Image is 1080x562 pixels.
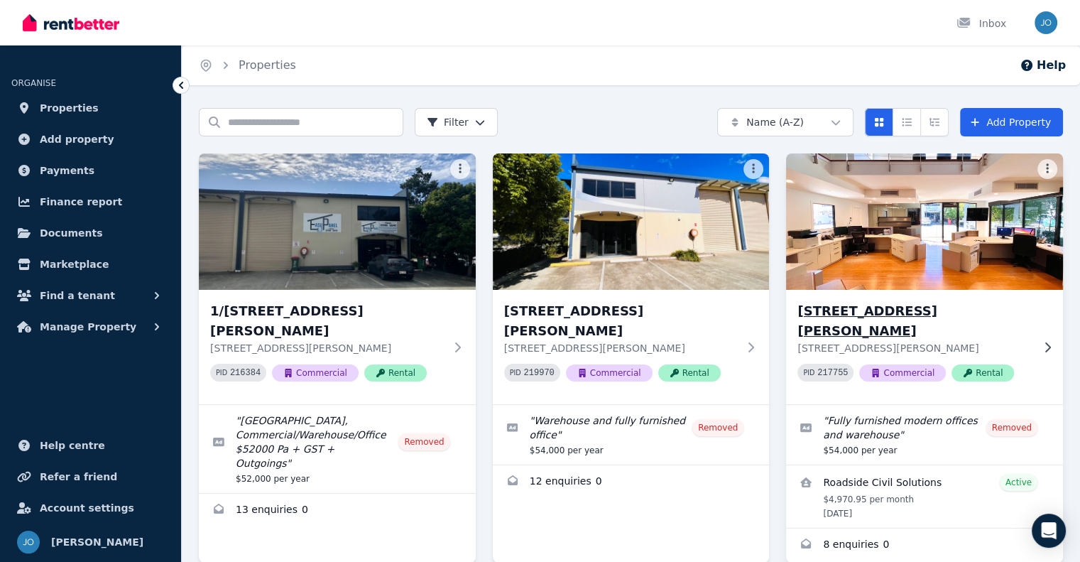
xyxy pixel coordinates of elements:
[960,108,1063,136] a: Add Property
[40,468,117,485] span: Refer a friend
[1032,514,1066,548] div: Open Intercom Messenger
[40,256,109,273] span: Marketplace
[786,465,1063,528] a: View details for Roadside Civil Solutions
[1037,159,1057,179] button: More options
[717,108,853,136] button: Name (A-Z)
[510,369,521,377] small: PID
[40,437,105,454] span: Help centre
[893,108,921,136] button: Compact list view
[11,250,170,279] a: Marketplace
[1035,11,1057,34] img: joeBauer
[272,364,359,382] span: Commercial
[797,341,1032,355] p: [STREET_ADDRESS][PERSON_NAME]
[11,281,170,310] button: Find a tenant
[746,115,804,129] span: Name (A-Z)
[40,499,134,517] span: Account settings
[199,153,476,404] a: 1/8-12 Nevilles St, Underwood1/[STREET_ADDRESS][PERSON_NAME][STREET_ADDRESS][PERSON_NAME]PID 2163...
[11,313,170,341] button: Manage Property
[450,159,470,179] button: More options
[427,115,469,129] span: Filter
[865,108,893,136] button: Card view
[11,431,170,460] a: Help centre
[11,94,170,122] a: Properties
[17,531,40,553] img: joeBauer
[11,219,170,247] a: Documents
[210,341,444,355] p: [STREET_ADDRESS][PERSON_NAME]
[504,301,738,341] h3: [STREET_ADDRESS][PERSON_NAME]
[40,225,103,242] span: Documents
[803,369,814,377] small: PID
[216,369,227,377] small: PID
[11,494,170,522] a: Account settings
[199,494,476,528] a: Enquiries for 1/8-12 Nevilles St, Underwood
[40,193,122,210] span: Finance report
[786,153,1063,404] a: 12 Nevilles St, Underwood[STREET_ADDRESS][PERSON_NAME][STREET_ADDRESS][PERSON_NAME]PID 217755Comm...
[239,58,296,72] a: Properties
[40,131,114,148] span: Add property
[951,364,1014,382] span: Rental
[956,16,1006,31] div: Inbox
[11,463,170,491] a: Refer a friend
[11,78,56,88] span: ORGANISE
[199,405,476,493] a: Edit listing: Green Building, Commercial/Warehouse/Office $52000 Pa + GST + Outgoings
[11,125,170,153] a: Add property
[23,12,119,33] img: RentBetter
[230,368,261,378] code: 216384
[817,368,848,378] code: 217755
[364,364,427,382] span: Rental
[1020,57,1066,74] button: Help
[40,287,115,304] span: Find a tenant
[566,364,653,382] span: Commercial
[658,364,721,382] span: Rental
[11,156,170,185] a: Payments
[743,159,763,179] button: More options
[210,301,444,341] h3: 1/[STREET_ADDRESS][PERSON_NAME]
[51,534,143,551] span: [PERSON_NAME]
[859,364,946,382] span: Commercial
[199,153,476,290] img: 1/8-12 Nevilles St, Underwood
[40,99,99,117] span: Properties
[493,153,770,290] img: 8 Nevilles St, Underwood
[786,405,1063,465] a: Edit listing: Fully furnished modern offices and warehouse
[780,150,1070,293] img: 12 Nevilles St, Underwood
[524,368,555,378] code: 219970
[11,188,170,216] a: Finance report
[182,45,313,85] nav: Breadcrumb
[797,301,1032,341] h3: [STREET_ADDRESS][PERSON_NAME]
[40,318,136,335] span: Manage Property
[920,108,949,136] button: Expanded list view
[493,405,770,465] a: Edit listing: Warehouse and fully furnished office
[493,465,770,499] a: Enquiries for 8 Nevilles St, Underwood
[504,341,738,355] p: [STREET_ADDRESS][PERSON_NAME]
[493,153,770,404] a: 8 Nevilles St, Underwood[STREET_ADDRESS][PERSON_NAME][STREET_ADDRESS][PERSON_NAME]PID 219970Comme...
[40,162,94,179] span: Payments
[415,108,498,136] button: Filter
[865,108,949,136] div: View options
